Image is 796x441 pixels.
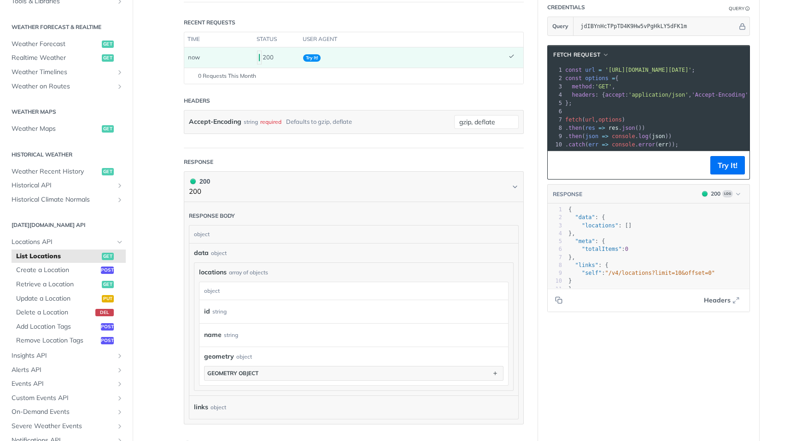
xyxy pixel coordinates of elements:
[711,190,720,198] div: 200
[7,405,126,419] a: On-Demand EventsShow subpages for On-Demand Events
[244,115,258,128] div: string
[12,195,114,204] span: Historical Climate Normals
[565,75,582,81] span: const
[625,246,628,252] span: 0
[568,262,609,268] span: : {
[102,281,114,288] span: get
[568,238,605,244] span: : {
[12,422,114,431] span: Severe Weather Events
[605,270,715,276] span: "/v4/locations?limit=10&offset=0"
[194,248,209,258] span: data
[12,167,99,176] span: Weather Recent History
[199,282,506,300] div: object
[548,91,563,99] div: 4
[704,296,731,305] span: Headers
[229,268,268,277] div: array of objects
[16,252,99,261] span: List Locations
[7,108,126,116] h2: Weather Maps
[257,50,296,65] div: 200
[652,133,665,139] span: json
[7,363,126,377] a: Alerts APIShow subpages for Alerts API
[16,322,99,331] span: Add Location Tags
[116,395,123,402] button: Show subpages for Custom Events API
[565,100,572,106] span: };
[189,176,519,197] button: 200 200200
[710,156,745,174] button: Try It!
[585,125,595,131] span: res
[116,380,123,388] button: Show subpages for Events API
[548,74,563,82] div: 2
[7,193,126,207] a: Historical Climate NormalsShow subpages for Historical Climate Normals
[548,66,563,74] div: 1
[585,116,595,123] span: url
[16,308,93,317] span: Delete a Location
[95,309,114,316] span: del
[568,141,585,148] span: catch
[211,400,226,414] div: object
[204,352,234,361] span: geometry
[116,182,123,189] button: Show subpages for Historical API
[116,352,123,360] button: Show subpages for Insights API
[568,278,572,284] span: }
[575,262,598,268] span: "links"
[575,238,595,244] span: "meta"
[12,250,126,263] a: List Locationsget
[116,408,123,416] button: Show subpages for On-Demand Events
[612,141,635,148] span: console
[568,270,715,276] span: :
[204,328,222,342] label: name
[116,366,123,374] button: Show subpages for Alerts API
[612,75,615,81] span: =
[116,83,123,90] button: Show subpages for Weather on Routes
[550,50,612,59] button: fetch Request
[102,168,114,175] span: get
[12,53,99,63] span: Realtime Weather
[548,222,562,230] div: 3
[184,202,524,424] div: 200 200200
[548,107,563,116] div: 6
[189,176,210,186] div: 200
[582,270,602,276] span: "self"
[101,267,114,274] span: post
[211,249,227,257] div: object
[12,263,126,277] a: Create a Locationpost
[565,67,695,73] span: ;
[184,158,213,166] div: Response
[12,407,114,417] span: On-Demand Events
[12,320,126,334] a: Add Location Tagspost
[7,349,126,363] a: Insights APIShow subpages for Insights API
[548,116,563,124] div: 7
[628,92,688,98] span: 'application/json'
[190,179,196,184] span: 200
[116,238,123,246] button: Hide subpages for Locations API
[12,292,126,306] a: Update a Locationput
[101,337,114,344] span: post
[511,183,519,191] svg: Chevron
[7,221,126,229] h2: [DATE][DOMAIN_NAME] API
[253,32,299,47] th: status
[205,366,503,380] button: geometry object
[12,68,114,77] span: Weather Timelines
[7,37,126,51] a: Weather Forecastget
[737,22,747,31] button: Hide
[12,40,99,49] span: Weather Forecast
[582,222,618,229] span: "locations"
[548,99,563,107] div: 5
[598,125,605,131] span: =>
[565,116,625,123] span: ( , )
[548,140,563,149] div: 10
[692,92,749,98] span: 'Accept-Encoding'
[12,394,114,403] span: Custom Events API
[12,238,114,247] span: Locations API
[598,67,602,73] span: =
[609,125,619,131] span: res
[184,97,210,105] div: Headers
[102,295,114,302] span: put
[12,181,114,190] span: Historical API
[16,266,99,275] span: Create a Location
[548,285,562,293] div: 11
[548,230,562,238] div: 4
[184,32,253,47] th: time
[575,214,595,220] span: "data"
[548,124,563,132] div: 8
